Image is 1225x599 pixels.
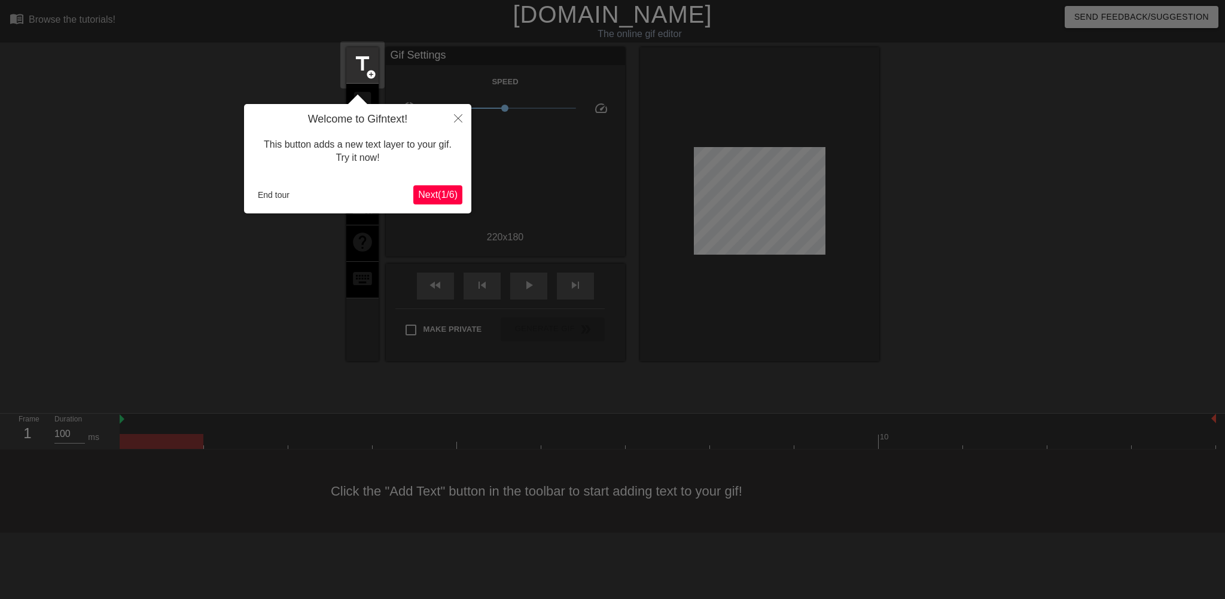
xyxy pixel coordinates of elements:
[413,185,462,204] button: Next
[253,126,462,177] div: This button adds a new text layer to your gif. Try it now!
[253,113,462,126] h4: Welcome to Gifntext!
[253,186,294,204] button: End tour
[418,190,458,200] span: Next ( 1 / 6 )
[445,104,471,132] button: Close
